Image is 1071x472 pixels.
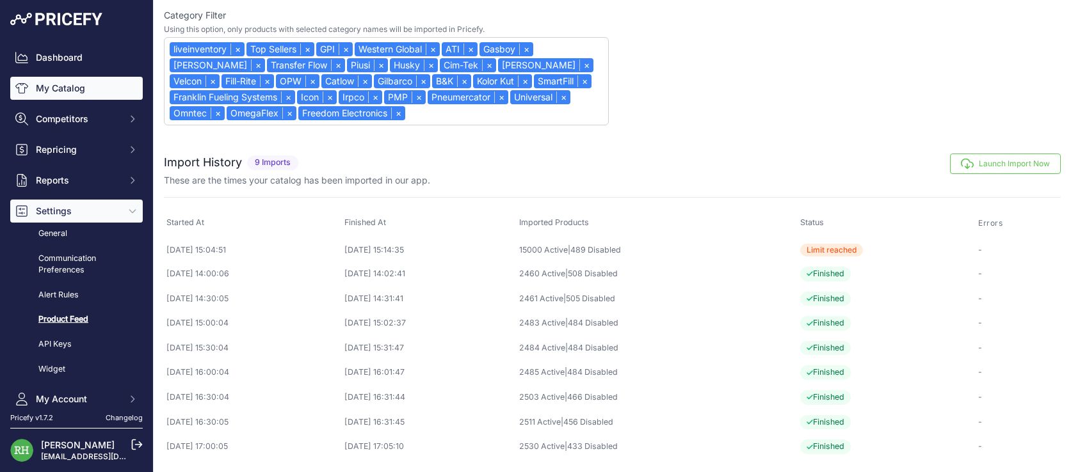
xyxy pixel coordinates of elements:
[978,391,1058,404] p: -
[800,217,824,227] span: Status
[221,74,274,88] div: Fill-Rite
[170,42,245,56] div: liveinventory
[300,43,314,55] a: ×
[10,200,143,223] button: Settings
[368,91,382,103] a: ×
[164,410,342,435] td: [DATE] 16:30:05
[106,413,143,422] a: Changelog
[978,218,1006,228] button: Errors
[517,410,797,435] td: |
[390,58,438,72] div: Husky
[339,43,353,55] a: ×
[517,434,797,459] td: |
[498,58,593,72] div: [PERSON_NAME]
[36,174,120,187] span: Reports
[374,59,388,71] a: ×
[568,269,618,278] a: 508 Disabled
[519,245,568,255] a: 15000 Active
[281,91,295,103] a: ×
[517,311,797,336] td: |
[978,441,1058,453] p: -
[164,262,342,287] td: [DATE] 14:00:06
[10,107,143,130] button: Competitors
[41,452,175,461] a: [EMAIL_ADDRESS][DOMAIN_NAME]
[276,74,319,88] div: OPW
[297,90,337,104] div: Icon
[800,244,863,256] span: Limit reached
[164,385,342,410] td: [DATE] 16:30:04
[10,169,143,192] button: Reports
[424,59,438,71] a: ×
[517,336,797,361] td: |
[298,106,405,120] div: Freedom Electronics
[342,336,517,361] td: [DATE] 15:31:47
[10,284,143,306] a: Alert Rules
[10,333,143,356] a: API Keys
[579,59,593,71] a: ×
[316,42,353,56] div: GPI
[164,24,609,35] p: Using this option, only products with selected category names will be imported in Pricefy.
[567,367,618,377] a: 484 Disabled
[563,417,613,427] a: 456 Disabled
[519,441,565,451] a: 2530 Active
[36,143,120,156] span: Repricing
[428,90,508,104] div: Pneumercator
[10,46,143,69] a: Dashboard
[463,43,478,55] a: ×
[519,417,561,427] a: 2511 Active
[517,360,797,385] td: |
[978,366,1058,379] p: -
[517,385,797,410] td: |
[170,74,220,88] div: Velcon
[978,317,1058,329] p: -
[568,343,618,352] a: 484 Disabled
[36,393,120,405] span: My Account
[800,439,851,454] span: Finished
[556,91,570,103] a: ×
[164,153,242,171] h2: Import History
[510,90,570,104] div: Universal
[10,358,143,381] a: Widget
[519,217,589,227] span: Imported Products
[800,341,851,356] span: Finished
[519,392,565,402] a: 2503 Active
[473,74,532,88] div: Kolor Kut
[519,269,565,278] a: 2460 Active
[355,42,440,56] div: Western Global
[570,245,621,255] a: 489 Disabled
[10,13,102,26] img: Pricefy Logo
[800,390,851,405] span: Finished
[267,58,345,72] div: Transfer Flow
[534,74,592,88] div: SmartFill
[282,107,296,119] a: ×
[391,107,405,119] a: ×
[519,318,565,327] a: 2483 Active
[517,287,797,311] td: |
[412,91,426,103] a: ×
[519,367,565,377] a: 2485 Active
[164,360,342,385] td: [DATE] 16:00:04
[251,59,265,71] a: ×
[260,75,274,87] a: ×
[10,248,143,281] a: Communication Preferences
[323,91,337,103] a: ×
[566,294,615,303] a: 505 Disabled
[457,75,471,87] a: ×
[978,244,1058,256] p: -
[519,294,563,303] a: 2461 Active
[36,113,120,125] span: Competitors
[164,239,342,262] td: [DATE] 15:04:51
[517,262,797,287] td: |
[41,439,115,450] a: [PERSON_NAME]
[10,413,53,423] div: Pricefy v1.7.2
[567,392,618,402] a: 466 Disabled
[800,267,851,281] span: Finished
[518,75,532,87] a: ×
[344,217,386,227] span: Finished At
[164,311,342,336] td: [DATE] 15:00:04
[227,106,296,120] div: OmegaFlex
[342,434,517,459] td: [DATE] 17:05:10
[440,58,496,72] div: Cim-Tek
[205,75,220,87] a: ×
[800,292,851,306] span: Finished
